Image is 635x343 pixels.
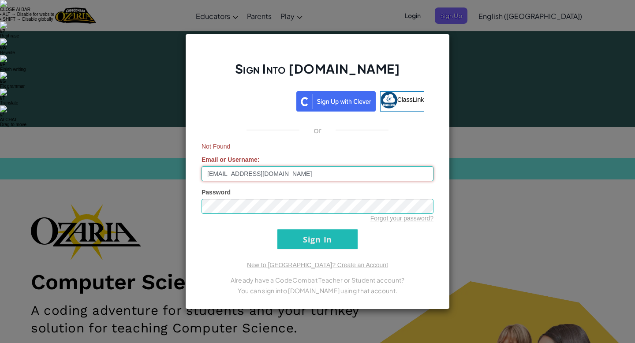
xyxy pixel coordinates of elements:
[202,275,433,285] p: Already have a CodeCombat Teacher or Student account?
[202,189,231,196] span: Password
[247,261,388,268] a: New to [GEOGRAPHIC_DATA]? Create an Account
[314,125,322,135] p: or
[202,142,433,151] span: Not Found
[277,229,358,249] input: Sign In
[202,285,433,296] p: You can sign into [DOMAIN_NAME] using that account.
[202,156,258,163] span: Email or Username
[202,155,260,164] label: :
[370,215,433,222] a: Forgot your password?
